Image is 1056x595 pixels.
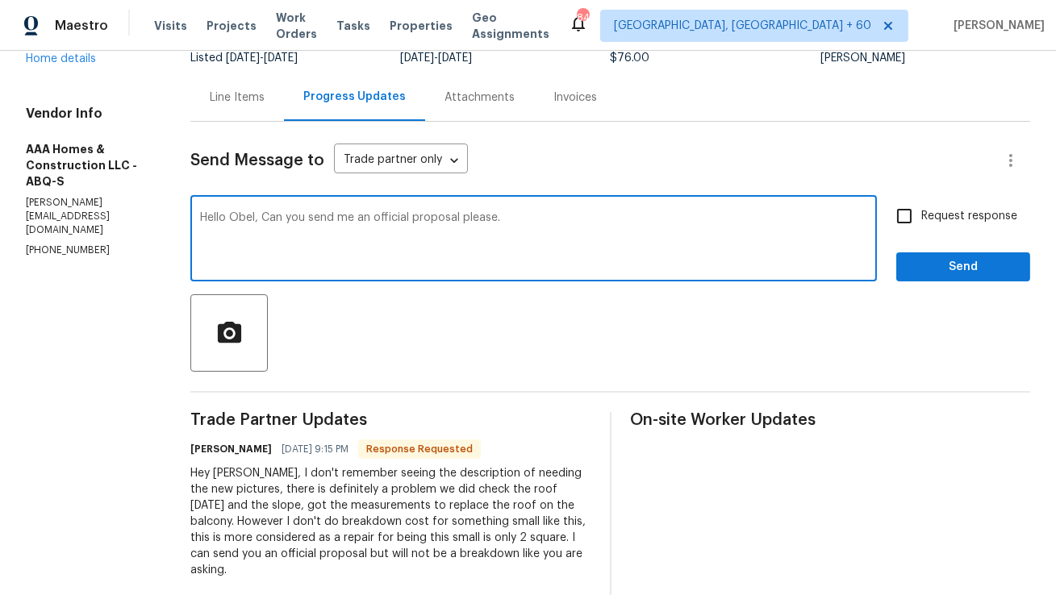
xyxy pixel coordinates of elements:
[614,18,871,34] span: [GEOGRAPHIC_DATA], [GEOGRAPHIC_DATA] + 60
[210,89,265,106] div: Line Items
[282,441,349,457] span: [DATE] 9:15 PM
[445,89,515,106] div: Attachments
[207,18,257,34] span: Projects
[26,141,152,189] h5: AAA Homes & Construction LLC - ABQ-S
[336,20,370,31] span: Tasks
[190,465,591,578] div: Hey [PERSON_NAME], I don't remember seeing the description of needing the new pictures, there is ...
[190,412,591,428] span: Trade Partner Updates
[154,18,187,34] span: Visits
[190,152,324,169] span: Send Message to
[947,18,1045,34] span: [PERSON_NAME]
[226,52,260,64] span: [DATE]
[276,10,317,42] span: Work Orders
[303,89,406,105] div: Progress Updates
[360,441,479,457] span: Response Requested
[400,52,472,64] span: -
[264,52,298,64] span: [DATE]
[190,441,272,457] h6: [PERSON_NAME]
[553,89,597,106] div: Invoices
[26,53,96,64] a: Home details
[390,18,453,34] span: Properties
[26,243,152,257] p: [PHONE_NUMBER]
[26,106,152,122] h4: Vendor Info
[226,52,298,64] span: -
[334,148,468,174] div: Trade partner only
[200,212,867,268] textarea: Hello Obel, Can you send me an official proposal please.
[611,52,650,64] span: $76.00
[26,196,152,237] p: [PERSON_NAME][EMAIL_ADDRESS][DOMAIN_NAME]
[400,52,434,64] span: [DATE]
[921,208,1017,225] span: Request response
[820,52,1030,64] div: [PERSON_NAME]
[631,412,1031,428] span: On-site Worker Updates
[909,257,1017,277] span: Send
[577,10,588,26] div: 844
[190,52,298,64] span: Listed
[438,52,472,64] span: [DATE]
[896,252,1030,282] button: Send
[55,18,108,34] span: Maestro
[472,10,549,42] span: Geo Assignments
